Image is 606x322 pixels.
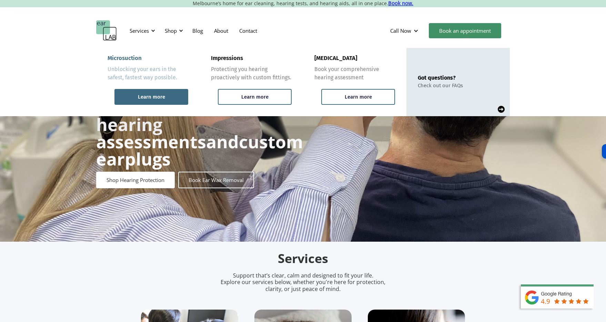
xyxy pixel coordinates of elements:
div: Book your comprehensive hearing assessment [314,65,395,82]
div: Services [130,27,149,34]
strong: Ear wax removal, hearing assessments [96,95,244,153]
a: Shop Hearing Protection [96,172,175,188]
div: Learn more [241,94,269,100]
div: Learn more [345,94,372,100]
div: Unblocking your ears in the safest, fastest way possible. [108,65,188,82]
h2: Services [141,251,465,267]
div: Shop [161,20,185,41]
div: Microsuction [108,55,142,62]
a: MicrosuctionUnblocking your ears in the safest, fastest way possible.Learn more [96,48,200,116]
a: Blog [187,21,209,41]
div: Impressions [211,55,243,62]
a: ImpressionsProtecting you hearing proactively with custom fittings.Learn more [200,48,303,116]
a: [MEDICAL_DATA]Book your comprehensive hearing assessmentLearn more [303,48,406,116]
a: Book an appointment [429,23,501,38]
strong: custom earplugs [96,130,303,171]
a: home [96,20,117,41]
div: Call Now [385,20,425,41]
a: Contact [234,21,263,41]
div: Services [125,20,157,41]
a: Book Ear Wax Removal [178,172,254,188]
div: Check out our FAQs [418,82,463,89]
a: Got questions?Check out our FAQs [406,48,510,116]
h1: and [96,99,303,168]
div: [MEDICAL_DATA] [314,55,357,62]
div: Learn more [138,94,165,100]
div: Call Now [390,27,411,34]
a: About [209,21,234,41]
div: Protecting you hearing proactively with custom fittings. [211,65,292,82]
div: Shop [165,27,177,34]
p: Support that’s clear, calm and designed to fit your life. Explore our services below, whether you... [212,272,394,292]
div: Got questions? [418,74,463,81]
